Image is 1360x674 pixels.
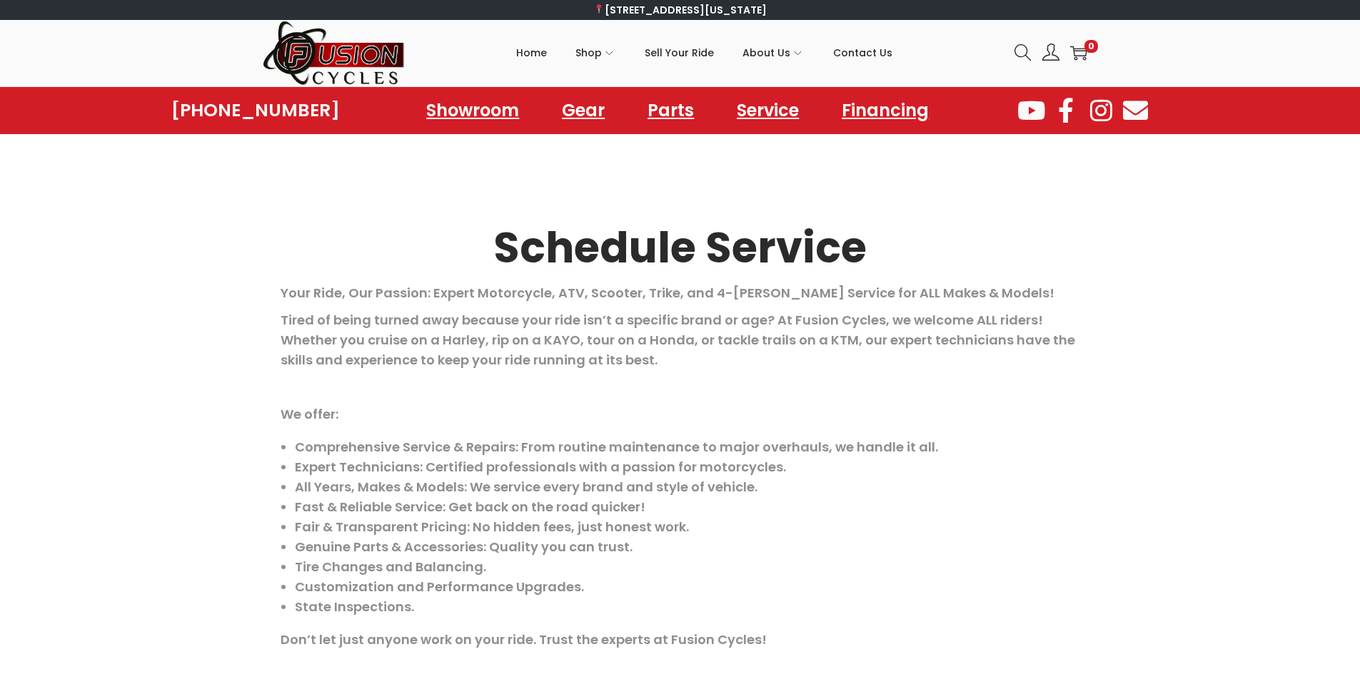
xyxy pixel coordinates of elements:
[742,21,805,85] a: About Us
[281,310,1080,370] p: Tired of being turned away because your ride isn’t a specific brand or age? At Fusion Cycles, we ...
[412,94,533,127] a: Showroom
[281,630,1080,650] p: Don’t let just anyone work on your ride. Trust the experts at Fusion Cycles!
[295,517,1080,537] li: Fair & Transparent Pricing: No hidden fees, just honest work.
[722,94,813,127] a: Service
[412,94,943,127] nav: Menu
[594,4,604,14] img: 📍
[295,557,1080,577] li: Tire Changes and Balancing.
[295,597,1080,617] li: State Inspections.
[827,94,943,127] a: Financing
[281,227,1080,269] h2: Schedule Service
[645,35,714,71] span: Sell Your Ride
[295,537,1080,557] li: Genuine Parts & Accessories: Quality you can trust.
[742,35,790,71] span: About Us
[295,437,1080,457] li: Comprehensive Service & Repairs: From routine maintenance to major overhauls, we handle it all.
[575,35,602,71] span: Shop
[295,477,1080,497] li: All Years, Makes & Models: We service every brand and style of vehicle.
[833,35,892,71] span: Contact Us
[548,94,619,127] a: Gear
[281,283,1080,303] p: Your Ride, Our Passion: Expert Motorcycle, ATV, Scooter, Trike, and 4-[PERSON_NAME] Service for A...
[281,404,1080,424] p: We offer:
[406,21,1004,85] nav: Primary navigation
[295,577,1080,597] li: Customization and Performance Upgrades.
[593,3,767,17] a: [STREET_ADDRESS][US_STATE]
[263,20,406,86] img: Woostify retina logo
[516,21,547,85] a: Home
[575,21,616,85] a: Shop
[171,101,340,121] a: [PHONE_NUMBER]
[833,21,892,85] a: Contact Us
[295,497,1080,517] li: Fast & Reliable Service: Get back on the road quicker!
[1070,44,1087,61] a: 0
[295,457,1080,477] li: Expert Technicians: Certified professionals with a passion for motorcycles.
[516,35,547,71] span: Home
[645,21,714,85] a: Sell Your Ride
[633,94,708,127] a: Parts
